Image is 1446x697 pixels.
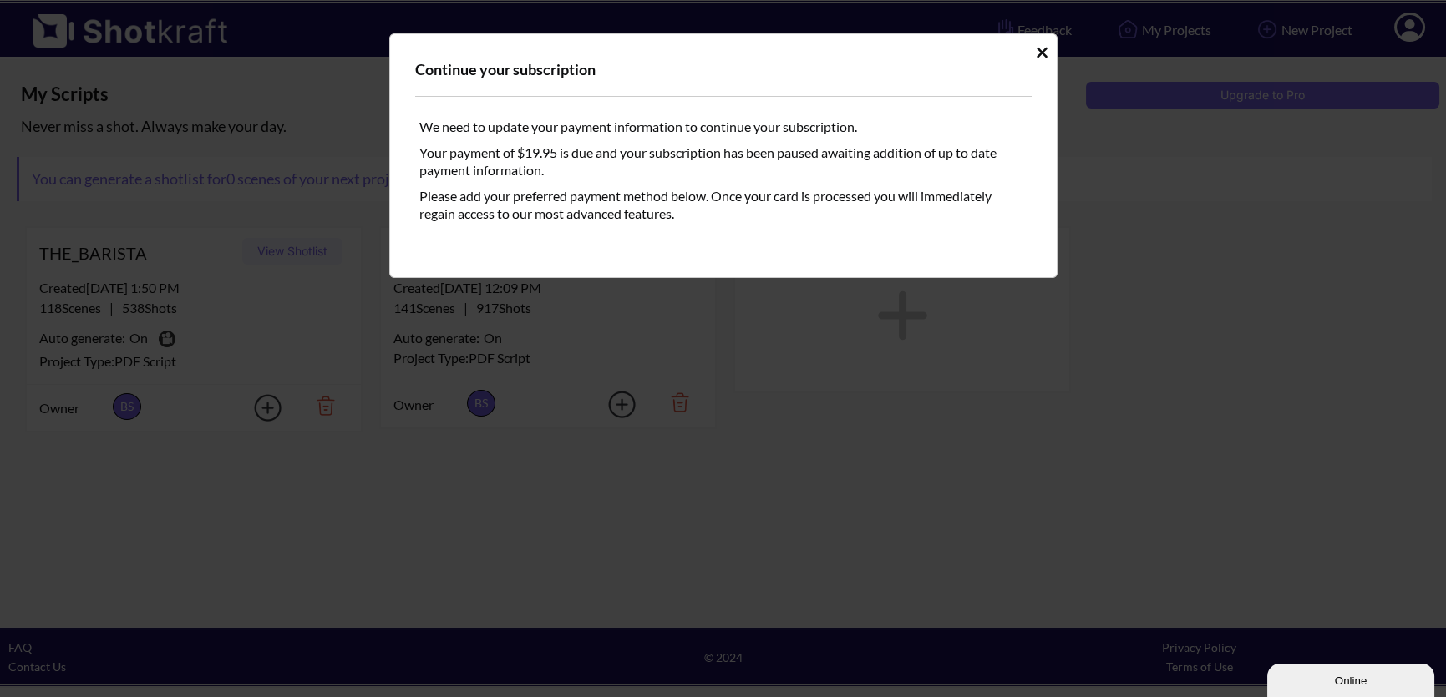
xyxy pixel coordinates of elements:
[1267,660,1438,697] iframe: chat widget
[389,33,1058,278] div: Idle Modal
[415,183,1032,244] div: Please add your preferred payment method below. Once your card is processed you will immediately ...
[415,139,1032,183] div: Your payment of $19.95 is due and your subscription has been paused awaiting addition of up to da...
[415,114,1032,139] div: We need to update your payment information to continue your subscription.
[415,59,1032,79] div: Continue your subscription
